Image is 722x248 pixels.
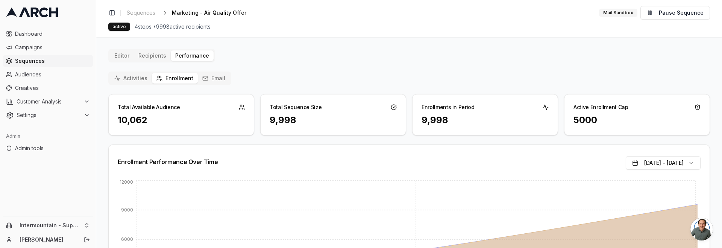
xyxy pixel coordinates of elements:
[15,57,90,65] span: Sequences
[3,82,93,94] a: Creatives
[3,41,93,53] a: Campaigns
[3,130,93,142] div: Admin
[124,8,158,18] a: Sequences
[20,236,76,243] a: [PERSON_NAME]
[108,23,130,31] div: active
[121,207,133,213] tspan: 9000
[599,9,637,17] div: Mail Sandbox
[3,142,93,154] a: Admin tools
[422,114,549,126] div: 9,998
[15,71,90,78] span: Audiences
[152,73,198,84] button: Enrollment
[171,50,214,61] button: Performance
[3,109,93,121] button: Settings
[3,96,93,108] button: Customer Analysis
[17,98,81,105] span: Customer Analysis
[15,30,90,38] span: Dashboard
[15,145,90,152] span: Admin tools
[3,219,93,231] button: Intermountain - Superior Water & Air
[15,84,90,92] span: Creatives
[690,218,713,240] div: Open chat
[422,103,475,111] div: Enrollments in Period
[121,236,133,242] tspan: 6000
[15,44,90,51] span: Campaigns
[118,159,218,165] div: Enrollment Performance Over Time
[118,114,245,126] div: 10,062
[198,73,230,84] button: Email
[17,111,81,119] span: Settings
[120,179,133,185] tspan: 12000
[135,23,211,30] span: 4 steps • 9998 active recipients
[640,6,710,20] button: Pause Sequence
[110,50,134,61] button: Editor
[20,222,81,229] span: Intermountain - Superior Water & Air
[270,114,397,126] div: 9,998
[3,55,93,67] a: Sequences
[124,8,258,18] nav: breadcrumb
[172,9,246,17] span: Marketing - Air Quality Offer
[626,156,701,170] button: [DATE] - [DATE]
[3,28,93,40] a: Dashboard
[110,73,152,84] button: Activities
[118,103,180,111] div: Total Available Audience
[3,68,93,81] a: Audiences
[134,50,171,61] button: Recipients
[127,9,155,17] span: Sequences
[573,114,701,126] div: 5000
[82,234,92,245] button: Log out
[270,103,322,111] div: Total Sequence Size
[573,103,628,111] div: Active Enrollment Cap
